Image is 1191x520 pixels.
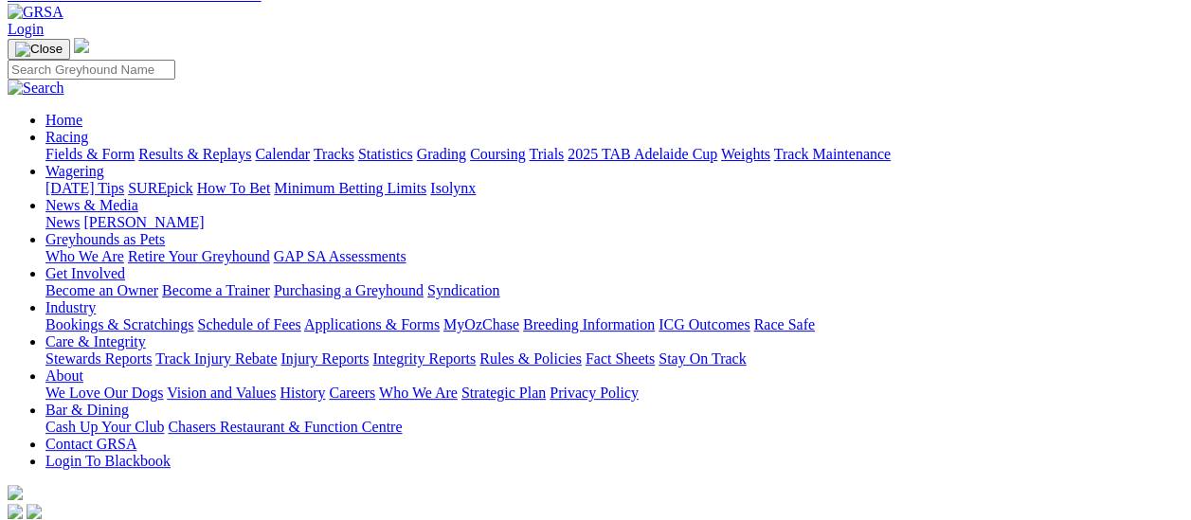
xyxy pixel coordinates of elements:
a: Applications & Forms [304,316,440,332]
img: logo-grsa-white.png [8,485,23,500]
a: Login [8,21,44,37]
a: Privacy Policy [550,385,639,401]
a: Results & Replays [138,146,251,162]
button: Toggle navigation [8,39,70,60]
a: Grading [417,146,466,162]
a: News [45,214,80,230]
div: About [45,385,1183,402]
a: Who We Are [45,248,124,264]
a: MyOzChase [443,316,519,332]
a: Minimum Betting Limits [274,180,426,196]
div: Wagering [45,180,1183,197]
a: Racing [45,129,88,145]
a: Careers [329,385,375,401]
a: Schedule of Fees [197,316,300,332]
a: Weights [721,146,770,162]
a: Bar & Dining [45,402,129,418]
a: Cash Up Your Club [45,419,164,435]
img: Close [15,42,63,57]
a: Chasers Restaurant & Function Centre [168,419,402,435]
a: Race Safe [753,316,814,332]
a: SUREpick [128,180,192,196]
a: Syndication [427,282,499,298]
a: Bookings & Scratchings [45,316,193,332]
a: Login To Blackbook [45,453,171,469]
img: twitter.svg [27,504,42,519]
a: Who We Are [379,385,458,401]
div: Bar & Dining [45,419,1183,436]
a: Fact Sheets [586,350,655,367]
a: History [280,385,325,401]
a: Greyhounds as Pets [45,231,165,247]
a: Strategic Plan [461,385,546,401]
a: 2025 TAB Adelaide Cup [568,146,717,162]
a: Isolynx [430,180,476,196]
a: Breeding Information [523,316,655,332]
a: [DATE] Tips [45,180,124,196]
div: Greyhounds as Pets [45,248,1183,265]
a: [PERSON_NAME] [83,214,204,230]
a: Coursing [470,146,526,162]
a: Vision and Values [167,385,276,401]
img: logo-grsa-white.png [74,38,89,53]
a: We Love Our Dogs [45,385,163,401]
a: Stewards Reports [45,350,152,367]
div: Get Involved [45,282,1183,299]
a: Statistics [358,146,413,162]
div: Racing [45,146,1183,163]
a: Become a Trainer [162,282,270,298]
img: facebook.svg [8,504,23,519]
div: Industry [45,316,1183,333]
a: News & Media [45,197,138,213]
a: Industry [45,299,96,315]
a: Tracks [314,146,354,162]
div: News & Media [45,214,1183,231]
a: Track Maintenance [774,146,891,162]
a: Get Involved [45,265,125,281]
a: How To Bet [197,180,271,196]
a: Home [45,112,82,128]
a: Track Injury Rebate [155,350,277,367]
a: Integrity Reports [372,350,476,367]
a: Contact GRSA [45,436,136,452]
img: GRSA [8,4,63,21]
div: Care & Integrity [45,350,1183,368]
a: GAP SA Assessments [274,248,406,264]
a: Retire Your Greyhound [128,248,270,264]
a: Trials [529,146,564,162]
a: Wagering [45,163,104,179]
a: Fields & Form [45,146,135,162]
a: Injury Reports [280,350,369,367]
a: Calendar [255,146,310,162]
a: Stay On Track [659,350,746,367]
img: Search [8,80,64,97]
a: Become an Owner [45,282,158,298]
a: ICG Outcomes [659,316,749,332]
a: Rules & Policies [479,350,582,367]
a: Care & Integrity [45,333,146,350]
input: Search [8,60,175,80]
a: About [45,368,83,384]
a: Purchasing a Greyhound [274,282,424,298]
